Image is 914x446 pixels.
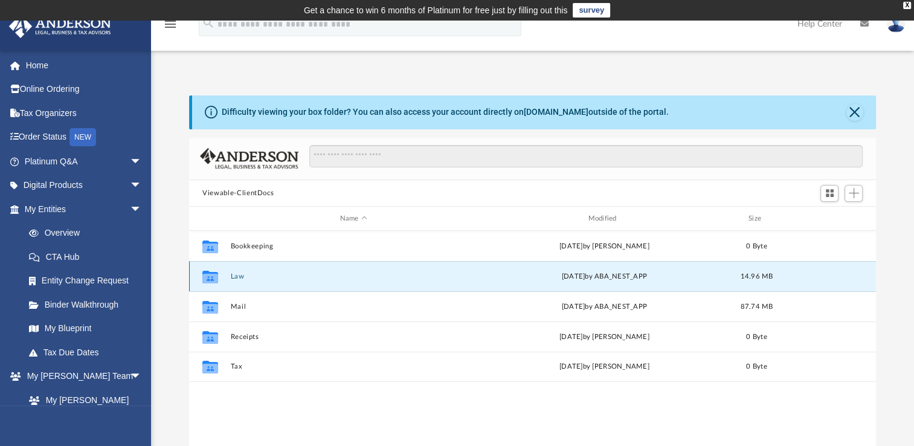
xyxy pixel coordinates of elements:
a: survey [573,3,610,18]
button: Bookkeeping [231,242,477,250]
div: Name [230,213,476,224]
a: Order StatusNEW [8,125,160,150]
a: Digital Productsarrow_drop_down [8,173,160,198]
a: Home [8,53,160,77]
img: Anderson Advisors Platinum Portal [5,15,115,38]
button: Viewable-ClientDocs [202,188,274,199]
span: arrow_drop_down [130,364,154,389]
span: arrow_drop_down [130,197,154,222]
div: Size [733,213,781,224]
a: Tax Organizers [8,101,160,125]
a: Overview [17,221,160,245]
span: 14.96 MB [741,273,773,280]
a: My [PERSON_NAME] Teamarrow_drop_down [8,364,154,389]
span: 0 Byte [746,243,767,250]
div: [DATE] by [PERSON_NAME] [481,332,727,343]
a: menu [163,23,178,31]
i: menu [163,17,178,31]
a: Online Ordering [8,77,160,102]
button: Close [846,104,863,121]
span: 0 Byte [746,363,767,370]
div: Modified [481,213,727,224]
span: arrow_drop_down [130,149,154,174]
span: 87.74 MB [741,303,773,310]
i: search [202,16,215,30]
a: [DOMAIN_NAME] [524,107,588,117]
span: arrow_drop_down [130,173,154,198]
input: Search files and folders [309,145,863,168]
button: Switch to Grid View [820,185,838,202]
button: Mail [231,303,477,311]
a: My [PERSON_NAME] Team [17,388,148,427]
a: Binder Walkthrough [17,292,160,317]
div: id [786,213,871,224]
button: Add [845,185,863,202]
div: Get a chance to win 6 months of Platinum for free just by filling out this [304,3,568,18]
div: [DATE] by ABA_NEST_APP [481,271,727,282]
div: Difficulty viewing your box folder? You can also access your account directly on outside of the p... [222,106,669,118]
span: 0 Byte [746,334,767,340]
a: Tax Due Dates [17,340,160,364]
a: My Entitiesarrow_drop_down [8,197,160,221]
div: NEW [69,128,96,146]
a: Platinum Q&Aarrow_drop_down [8,149,160,173]
div: [DATE] by [PERSON_NAME] [481,361,727,372]
div: [DATE] by ABA_NEST_APP [481,302,727,312]
button: Tax [231,363,477,370]
div: id [195,213,225,224]
a: CTA Hub [17,245,160,269]
a: Entity Change Request [17,269,160,293]
a: My Blueprint [17,317,154,341]
button: Law [231,273,477,280]
img: User Pic [887,15,905,33]
div: close [903,2,911,9]
button: Receipts [231,333,477,341]
div: [DATE] by [PERSON_NAME] [481,241,727,252]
